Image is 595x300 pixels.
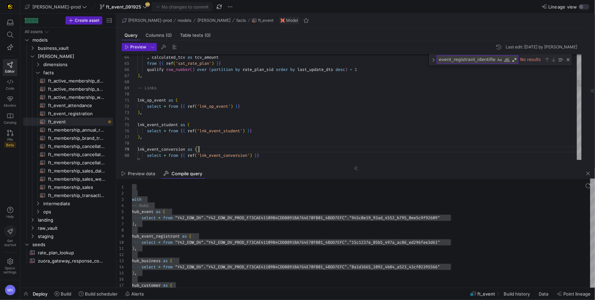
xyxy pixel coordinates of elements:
[116,233,124,239] div: 9
[43,208,112,216] span: ops
[147,67,164,72] span: qualify
[554,288,594,300] button: Point lineage
[48,77,105,85] span: ft_active_membership_daily_forecast​​​​​​​​​​
[235,16,248,25] button: facts
[23,159,113,167] div: Press SPACE to select this row.
[122,134,129,140] div: 77
[536,288,553,300] button: Data
[137,159,140,164] span: )
[122,122,129,128] div: 75
[131,291,144,297] span: Alerts
[23,224,113,232] div: Press SPACE to select this row.
[122,66,129,73] div: 66
[175,215,204,221] span: "Y42_EDW_DV"
[48,142,105,150] span: ft_membership_cancellations_daily_forecast​​​​​​​​​​
[4,103,16,107] span: Monitor
[195,153,197,158] span: (
[23,36,113,44] div: Press SPACE to select this row.
[48,126,105,134] span: ft_membership_annual_retention​​​​​​​​​​
[137,85,157,91] span: -- Links
[48,110,105,118] span: ft_event_registration​​​​​​​​​​
[206,240,325,245] span: "Y42_EDW_DV_PROD_F73CAE41109B4CDD8891BA764E70FB01_
[38,216,112,224] span: landing
[183,128,185,134] span: {
[23,101,113,109] a: ft_event_attendance​​​​​​​​​​
[122,43,149,51] button: Preview
[168,97,173,103] span: as
[170,258,173,264] span: (
[204,215,206,221] span: .
[242,128,245,134] span: )
[5,69,15,73] span: Editor
[197,18,230,23] span: [PERSON_NAME]
[48,118,105,126] span: ft_event​​​​​​​​​​
[325,215,347,221] span: 4BDD7EFC"
[235,67,240,72] span: by
[147,104,161,109] span: select
[173,61,176,66] span: (
[23,216,113,224] div: Press SPACE to select this row.
[437,56,496,63] textarea: Find
[134,270,137,276] span: ,
[166,67,190,72] span: row_number
[147,55,149,60] span: ,
[204,240,206,245] span: .
[235,104,238,109] span: }
[23,77,113,85] a: ft_active_membership_daily_forecast​​​​​​​​​​
[205,33,211,37] span: (0)
[146,33,172,37] span: Columns
[23,60,113,69] div: Press SPACE to select this row.
[347,215,349,221] span: .
[290,67,295,72] span: by
[4,266,17,274] span: Space settings
[216,61,219,66] span: }
[6,86,14,90] span: Code
[122,159,129,165] div: 81
[350,67,352,72] span: =
[132,270,134,276] span: )
[23,85,113,93] div: Press SPACE to select this row.
[116,276,124,282] div: 16
[345,67,347,72] span: )
[122,288,147,300] button: Alerts
[325,264,347,270] span: 4BDD7EFC"
[23,199,113,208] div: Press SPACE to select this row.
[130,45,146,49] span: Preview
[140,73,142,78] span: ,
[188,104,195,109] span: ref
[6,214,14,219] span: Help
[3,93,17,110] a: Monitor
[48,159,105,167] span: ft_membership_cancellations​​​​​​​​​​
[147,128,161,134] span: select
[106,4,141,10] span: ft_event_091925
[180,153,183,158] span: {
[7,3,14,10] img: https://storage.googleapis.com/y42-prod-data-exchange/images/uAsz27BndGEK0hZWDFeOjoxA7jCwgK9jE472...
[188,128,195,134] span: ref
[183,104,185,109] span: {
[188,55,192,60] span: as
[197,67,207,72] span: over
[23,191,113,199] a: ft_membership_transaction​​​​​​​​​​
[163,258,168,264] span: as
[520,55,543,64] div: No results
[258,18,273,23] span: ft_event
[23,191,113,199] div: Press SPACE to select this row.
[116,209,124,215] div: 5
[551,57,556,62] div: Next Match (Enter)
[159,61,161,66] span: {
[122,109,129,116] div: 73
[48,183,105,191] span: ft_membership_sales​​​​​​​​​​
[563,291,591,297] span: Point lineage
[3,59,17,76] a: Editor
[163,209,165,214] span: (
[197,153,250,158] span: 'lnk_event_conversion'
[116,282,124,288] div: 17
[163,264,173,270] span: from
[176,61,211,66] span: 'sat_rate_plan'
[132,283,161,288] span: hub_customer
[23,44,113,52] div: Press SPACE to select this row.
[23,249,113,257] a: rate_plan_lookup​​​​​​
[23,28,113,36] div: Press SPACE to select this row.
[209,67,211,72] span: (
[23,69,113,77] div: Press SPACE to select this row.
